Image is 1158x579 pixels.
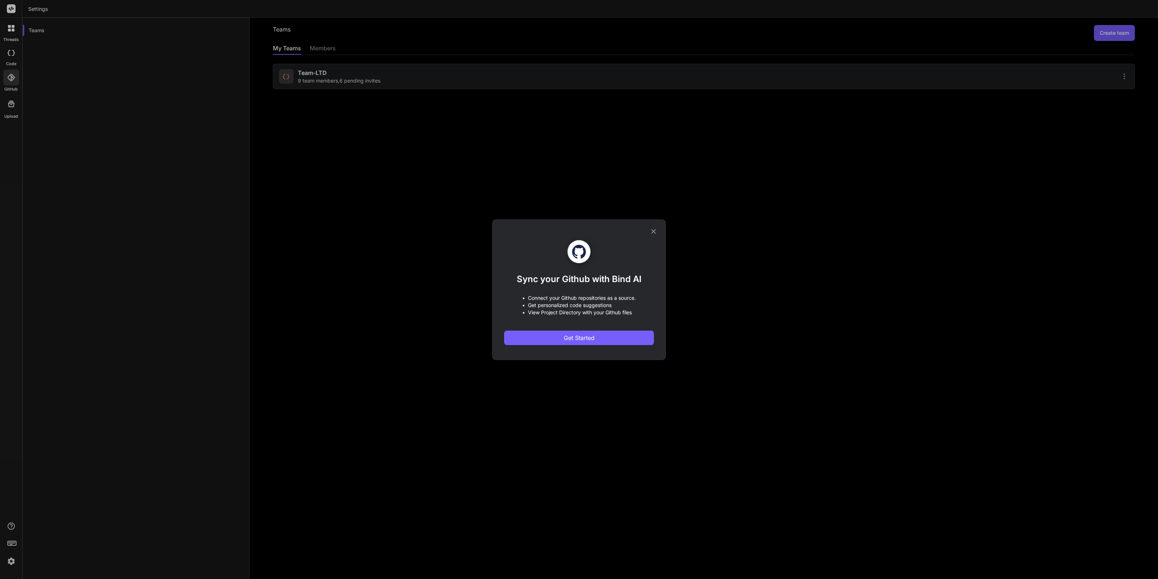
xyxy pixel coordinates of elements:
p: • Get personalized code suggestions [522,302,636,309]
button: Get Started [504,331,654,345]
h1: Sync your Github with Bind AI [517,273,642,285]
p: • View Project Directory with your Github files [522,309,636,316]
span: Get Started [564,333,595,342]
p: • Connect your Github repositories as a source. [522,294,636,302]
